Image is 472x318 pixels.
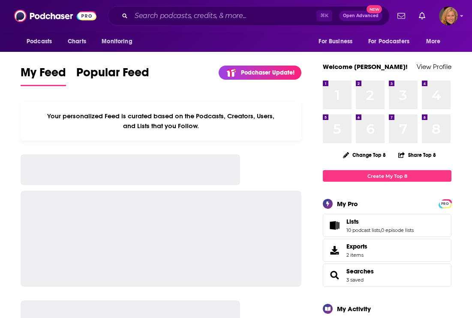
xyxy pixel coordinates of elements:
span: ⌘ K [316,10,332,21]
a: Searches [346,267,374,275]
div: Your personalized Feed is curated based on the Podcasts, Creators, Users, and Lists that you Follow. [21,102,301,141]
a: 3 saved [346,277,364,283]
span: Monitoring [102,36,132,48]
button: open menu [96,33,143,50]
div: My Pro [337,200,358,208]
span: Exports [326,244,343,256]
input: Search podcasts, credits, & more... [131,9,316,23]
a: Lists [326,219,343,231]
span: Lists [323,214,451,237]
a: Create My Top 8 [323,170,451,182]
span: Exports [346,243,367,250]
button: Show profile menu [439,6,458,25]
a: Welcome [PERSON_NAME]! [323,63,408,71]
span: More [426,36,441,48]
button: Change Top 8 [338,150,391,160]
button: open menu [420,33,451,50]
span: Open Advanced [343,14,379,18]
a: Searches [326,269,343,281]
button: Share Top 8 [398,147,436,163]
span: My Feed [21,65,66,85]
a: Charts [62,33,91,50]
a: Popular Feed [76,65,149,86]
a: My Feed [21,65,66,86]
span: PRO [440,201,450,207]
span: Popular Feed [76,65,149,85]
span: New [367,5,382,13]
button: Open AdvancedNew [339,11,382,21]
a: Show notifications dropdown [394,9,409,23]
a: Lists [346,218,414,225]
button: open menu [313,33,363,50]
div: Search podcasts, credits, & more... [108,6,390,26]
img: User Profile [439,6,458,25]
span: 2 items [346,252,367,258]
span: For Business [319,36,352,48]
a: PRO [440,200,450,207]
div: My Activity [337,305,371,313]
p: Podchaser Update! [241,69,295,76]
span: Searches [323,264,451,287]
span: Podcasts [27,36,52,48]
a: 0 episode lists [381,227,414,233]
a: View Profile [417,63,451,71]
button: open menu [21,33,63,50]
a: Exports [323,239,451,262]
span: Lists [346,218,359,225]
img: Podchaser - Follow, Share and Rate Podcasts [14,8,96,24]
a: 10 podcast lists [346,227,380,233]
button: open menu [363,33,422,50]
a: Show notifications dropdown [415,9,429,23]
span: For Podcasters [368,36,409,48]
span: Logged in as LauraHVM [439,6,458,25]
span: Charts [68,36,86,48]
